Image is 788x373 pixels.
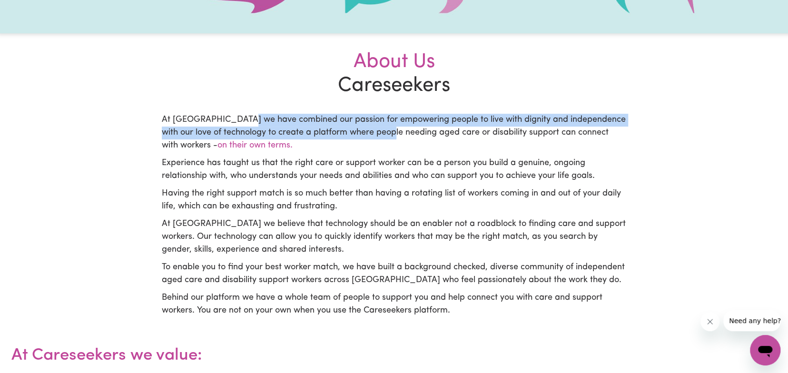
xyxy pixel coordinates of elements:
[162,218,626,256] p: At [GEOGRAPHIC_DATA] we believe that technology should be an enabler not a roadblock to finding c...
[700,312,719,331] iframe: Close message
[162,114,626,152] p: At [GEOGRAPHIC_DATA] we have combined our passion for empowering people to live with dignity and ...
[217,141,293,150] span: on their own terms.
[162,292,626,317] p: Behind our platform we have a whole team of people to support you and help connect you with care ...
[6,7,58,14] span: Need any help?
[162,261,626,287] p: To enable you to find your best worker match, we have built a background checked, diverse communi...
[723,310,780,331] iframe: Message from company
[156,50,632,98] h2: Careseekers
[750,335,780,365] iframe: Button to launch messaging window
[162,187,626,213] p: Having the right support match is so much better than having a rotating list of workers coming in...
[162,50,626,74] div: About Us
[162,157,626,183] p: Experience has taught us that the right care or support worker can be a person you build a genuin...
